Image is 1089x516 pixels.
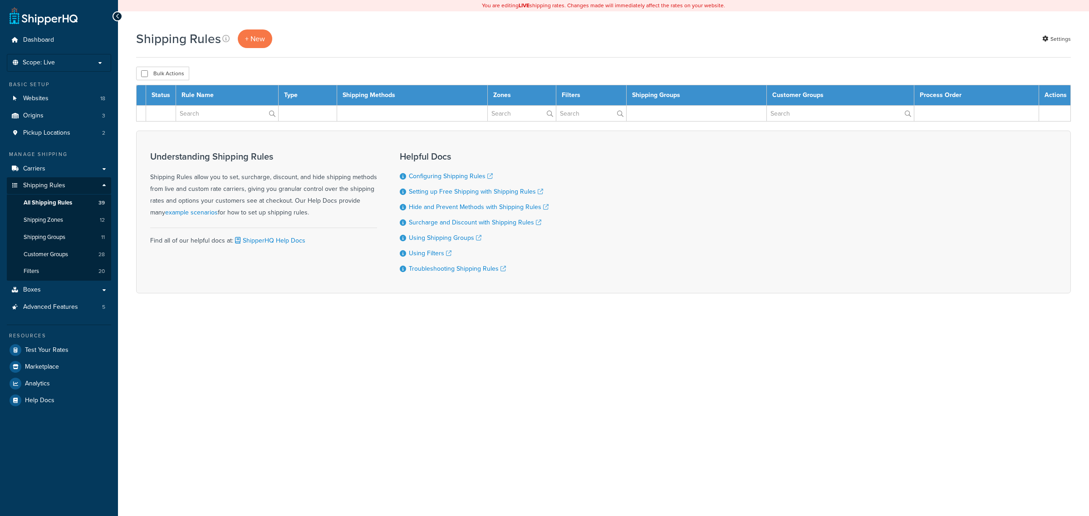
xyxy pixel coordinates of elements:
a: Hide and Prevent Methods with Shipping Rules [409,202,549,212]
span: Marketplace [25,363,59,371]
span: Analytics [25,380,50,388]
input: Search [767,106,914,121]
a: example scenarios [165,208,218,217]
a: Using Filters [409,248,451,258]
span: 3 [102,112,105,120]
a: Websites 18 [7,90,111,107]
a: Shipping Groups 11 [7,229,111,246]
span: Shipping Zones [24,216,63,224]
span: Origins [23,112,44,120]
span: All Shipping Rules [24,199,72,207]
th: Filters [556,85,626,106]
span: Shipping Groups [24,234,65,241]
li: Shipping Groups [7,229,111,246]
span: 12 [100,216,105,224]
span: 28 [98,251,105,258]
span: Test Your Rates [25,346,69,354]
a: Shipping Zones 12 [7,212,111,229]
input: Search [176,106,278,121]
a: ShipperHQ Help Docs [233,236,305,245]
span: Advanced Features [23,303,78,311]
div: Find all of our helpful docs at: [150,228,377,247]
span: 20 [98,268,105,275]
span: Boxes [23,286,41,294]
div: Resources [7,332,111,340]
th: Customer Groups [766,85,914,106]
a: Troubleshooting Shipping Rules [409,264,506,273]
th: Process Order [914,85,1039,106]
b: LIVE [519,1,530,10]
li: Websites [7,90,111,107]
span: 39 [98,199,105,207]
span: Filters [24,268,39,275]
a: Customer Groups 28 [7,246,111,263]
th: Status [146,85,176,106]
a: ShipperHQ Home [10,7,78,25]
a: Configuring Shipping Rules [409,171,493,181]
span: Dashboard [23,36,54,44]
a: Boxes [7,282,111,298]
li: Shipping Zones [7,212,111,229]
span: 18 [100,95,105,102]
a: Surcharge and Discount with Shipping Rules [409,218,541,227]
a: Filters 20 [7,263,111,280]
a: Dashboard [7,32,111,49]
a: Origins 3 [7,107,111,124]
span: Shipping Rules [23,182,65,190]
span: Pickup Locations [23,129,70,137]
span: Scope: Live [23,59,55,67]
a: Advanced Features 5 [7,299,111,316]
li: Origins [7,107,111,124]
div: Shipping Rules allow you to set, surcharge, discount, and hide shipping methods from live and cus... [150,151,377,219]
a: Setting up Free Shipping with Shipping Rules [409,187,543,196]
th: Shipping Methods [337,85,488,106]
h1: Shipping Rules [136,30,221,48]
th: Shipping Groups [627,85,766,106]
span: Carriers [23,165,45,173]
a: Shipping Rules [7,177,111,194]
li: Shipping Rules [7,177,111,281]
input: Search [488,106,556,121]
a: Carriers [7,161,111,177]
th: Type [278,85,337,106]
li: Advanced Features [7,299,111,316]
li: Customer Groups [7,246,111,263]
li: All Shipping Rules [7,195,111,211]
div: Manage Shipping [7,151,111,158]
a: Pickup Locations 2 [7,125,111,141]
a: Test Your Rates [7,342,111,358]
th: Rule Name [176,85,279,106]
span: 5 [102,303,105,311]
button: Bulk Actions [136,67,189,80]
li: Pickup Locations [7,125,111,141]
span: 2 [102,129,105,137]
h3: Understanding Shipping Rules [150,151,377,161]
a: All Shipping Rules 39 [7,195,111,211]
span: Customer Groups [24,251,68,258]
p: + New [238,29,272,48]
a: Analytics [7,375,111,392]
div: Basic Setup [7,81,111,88]
span: Help Docs [25,397,54,404]
th: Actions [1039,85,1071,106]
a: Marketplace [7,359,111,375]
span: 11 [101,234,105,241]
a: Help Docs [7,392,111,409]
th: Zones [488,85,556,106]
a: Settings [1042,33,1071,45]
a: Using Shipping Groups [409,233,481,243]
span: Websites [23,95,49,102]
li: Filters [7,263,111,280]
h3: Helpful Docs [400,151,549,161]
input: Search [556,106,626,121]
